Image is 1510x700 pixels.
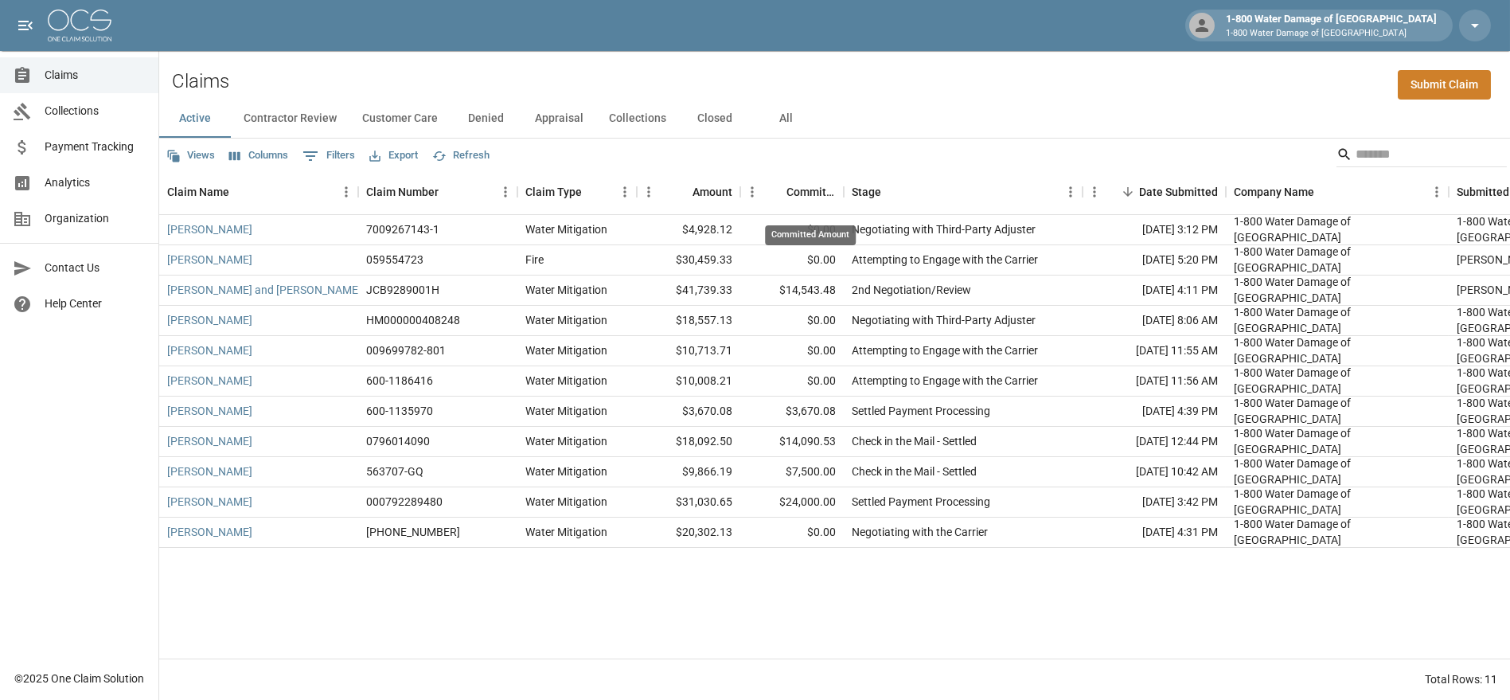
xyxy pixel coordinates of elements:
[494,180,517,204] button: Menu
[45,103,146,119] span: Collections
[349,100,451,138] button: Customer Care
[764,181,786,203] button: Sort
[1226,27,1437,41] p: 1-800 Water Damage of [GEOGRAPHIC_DATA]
[167,524,252,540] a: [PERSON_NAME]
[637,487,740,518] div: $31,030.65
[852,342,1038,358] div: Attempting to Engage with the Carrier
[172,70,229,93] h2: Claims
[1234,395,1441,427] div: 1-800 Water Damage of Athens
[1234,425,1441,457] div: 1-800 Water Damage of Athens
[637,457,740,487] div: $9,866.19
[1234,213,1441,245] div: 1-800 Water Damage of Athens
[10,10,41,41] button: open drawer
[637,336,740,366] div: $10,713.71
[525,433,607,449] div: Water Mitigation
[1139,170,1218,214] div: Date Submitted
[45,139,146,155] span: Payment Tracking
[365,143,422,168] button: Export
[428,143,494,168] button: Refresh
[852,463,977,479] div: Check in the Mail - Settled
[366,342,446,358] div: 009699782-801
[740,276,844,306] div: $14,543.48
[1083,366,1226,397] div: [DATE] 11:56 AM
[1117,181,1139,203] button: Sort
[637,366,740,397] div: $10,008.21
[231,100,349,138] button: Contractor Review
[159,170,358,214] div: Claim Name
[852,312,1036,328] div: Negotiating with Third-Party Adjuster
[14,671,144,686] div: © 2025 One Claim Solution
[637,170,740,214] div: Amount
[613,180,637,204] button: Menu
[765,225,856,245] div: Committed Amount
[751,100,822,138] button: All
[1083,487,1226,518] div: [DATE] 3:42 PM
[637,180,661,204] button: Menu
[167,252,252,268] a: [PERSON_NAME]
[45,260,146,276] span: Contact Us
[637,276,740,306] div: $41,739.33
[45,67,146,84] span: Claims
[740,427,844,457] div: $14,090.53
[740,180,764,204] button: Menu
[167,433,252,449] a: [PERSON_NAME]
[525,221,607,237] div: Water Mitigation
[48,10,111,41] img: ocs-logo-white-transparent.png
[167,463,252,479] a: [PERSON_NAME]
[740,306,844,336] div: $0.00
[740,170,844,214] div: Committed Amount
[167,282,361,298] a: [PERSON_NAME] and [PERSON_NAME]
[1226,170,1449,214] div: Company Name
[525,282,607,298] div: Water Mitigation
[525,342,607,358] div: Water Mitigation
[298,143,359,169] button: Show filters
[1234,516,1441,548] div: 1-800 Water Damage of Athens
[517,170,637,214] div: Claim Type
[1425,180,1449,204] button: Menu
[525,524,607,540] div: Water Mitigation
[229,181,252,203] button: Sort
[740,215,844,245] div: $0.00
[366,494,443,510] div: 000792289480
[637,306,740,336] div: $18,557.13
[637,427,740,457] div: $18,092.50
[881,181,903,203] button: Sort
[366,221,439,237] div: 7009267143-1
[525,494,607,510] div: Water Mitigation
[1234,244,1441,276] div: 1-800 Water Damage of Athens
[366,463,423,479] div: 563707-GQ
[525,170,582,214] div: Claim Type
[366,403,433,419] div: 600-1135970
[740,457,844,487] div: $7,500.00
[852,524,988,540] div: Negotiating with the Carrier
[334,180,358,204] button: Menu
[852,282,971,298] div: 2nd Negotiation/Review
[1234,456,1441,487] div: 1-800 Water Damage of Athens
[167,403,252,419] a: [PERSON_NAME]
[366,312,460,328] div: HM000000408248
[1425,671,1497,687] div: Total Rows: 11
[637,518,740,548] div: $20,302.13
[1083,457,1226,487] div: [DATE] 10:42 AM
[167,494,252,510] a: [PERSON_NAME]
[167,221,252,237] a: [PERSON_NAME]
[1083,518,1226,548] div: [DATE] 4:31 PM
[852,373,1038,389] div: Attempting to Engage with the Carrier
[1234,170,1314,214] div: Company Name
[525,373,607,389] div: Water Mitigation
[525,463,607,479] div: Water Mitigation
[525,403,607,419] div: Water Mitigation
[522,100,596,138] button: Appraisal
[45,174,146,191] span: Analytics
[159,100,1510,138] div: dynamic tabs
[439,181,461,203] button: Sort
[451,100,522,138] button: Denied
[366,170,439,214] div: Claim Number
[852,221,1036,237] div: Negotiating with Third-Party Adjuster
[366,524,460,540] div: 300-0102099-2025
[637,215,740,245] div: $4,928.12
[740,518,844,548] div: $0.00
[844,170,1083,214] div: Stage
[1234,274,1441,306] div: 1-800 Water Damage of Athens
[693,170,732,214] div: Amount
